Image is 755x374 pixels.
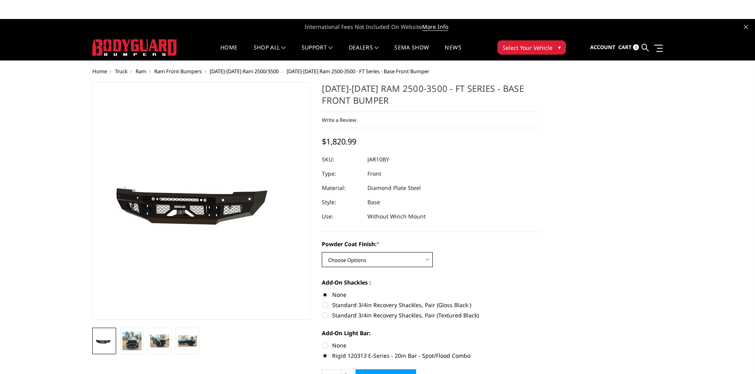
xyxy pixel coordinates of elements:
[95,337,114,346] img: 2010-2018 Ram 2500-3500 - FT Series - Base Front Bumper
[322,329,541,337] label: Add-On Light Bar:
[618,37,639,58] a: Cart 0
[210,68,279,75] a: [DATE]-[DATE] Ram 2500/3500
[322,240,541,248] label: Powder Coat Finish:
[254,45,286,60] a: shop all
[503,44,552,52] span: Select Your Vehicle
[136,68,146,75] a: Ram
[590,44,615,51] span: Account
[322,116,356,123] a: Write a Review
[322,136,356,147] span: $1,820.99
[322,351,541,360] label: Rigid 120313 E-Series - 20in Bar - Spot/Flood Combo
[92,39,178,56] img: BODYGUARD BUMPERS
[287,68,429,75] span: [DATE]-[DATE] Ram 2500-3500 - FT Series - Base Front Bumper
[367,209,426,224] dd: Without Winch Mount
[322,209,361,224] dt: Use:
[322,341,541,349] label: None
[322,82,541,112] h1: [DATE]-[DATE] Ram 2500-3500 - FT Series - Base Front Bumper
[394,45,429,60] a: SEMA Show
[322,311,541,319] label: Standard 3/4in Recovery Shackles, Pair (Textured Black)
[322,278,541,287] label: Add-On Shackles :
[322,167,361,181] dt: Type:
[322,152,361,167] dt: SKU:
[92,82,311,320] a: 2010-2018 Ram 2500-3500 - FT Series - Base Front Bumper
[422,23,448,31] a: More Info
[322,290,541,299] label: None
[178,335,197,347] img: 2010-2018 Ram 2500-3500 - FT Series - Base Front Bumper
[322,195,361,209] dt: Style:
[92,19,663,35] span: International Fees Not Included On Website
[115,68,128,75] a: Truck
[367,195,380,209] dd: Base
[558,43,561,51] span: ▾
[633,44,639,50] span: 0
[322,181,361,195] dt: Material:
[367,152,389,167] dd: JAR10BY
[150,334,169,347] img: 2010-2018 Ram 2500-3500 - FT Series - Base Front Bumper
[322,301,541,309] label: Standard 3/4in Recovery Shackles, Pair (Gloss Black )
[154,68,202,75] a: Ram Front Bumpers
[349,45,379,60] a: Dealers
[445,45,461,60] a: News
[220,45,237,60] a: Home
[302,45,333,60] a: Support
[618,44,632,51] span: Cart
[497,40,566,55] button: Select Your Vehicle
[590,37,615,58] a: Account
[92,68,107,75] a: Home
[122,332,141,350] img: 2010-2018 Ram 2500-3500 - FT Series - Base Front Bumper
[367,167,381,181] dd: Front
[367,181,421,195] dd: Diamond Plate Steel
